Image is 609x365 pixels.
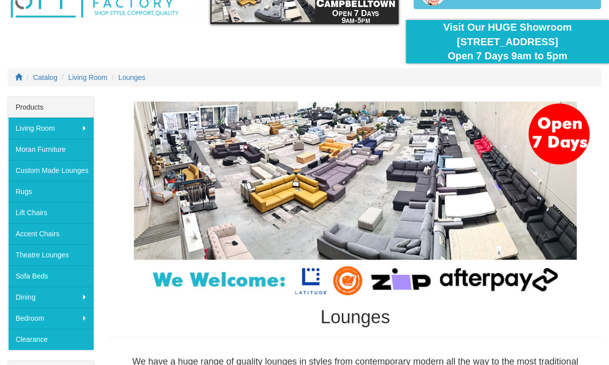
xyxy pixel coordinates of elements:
[8,329,94,350] a: Clearance
[414,20,601,63] div: Visit Our HUGE Showroom [STREET_ADDRESS] Open 7 Days 9am to 5pm
[109,307,601,327] h1: Lounges
[8,244,94,265] a: Theatre Lounges
[33,73,57,81] a: Catalog
[8,181,94,202] a: Rugs
[8,139,94,160] a: Moran Furniture
[8,287,94,308] a: Dining
[8,308,94,329] a: Bedroom
[8,118,94,139] a: Living Room
[8,160,94,181] a: Custom Made Lounges
[118,73,145,81] a: Lounges
[68,73,108,81] a: Living Room
[8,265,94,287] a: Sofa Beds
[8,97,94,118] div: Products
[8,202,94,223] a: Lift Chairs
[109,102,601,297] img: Lounges
[8,223,94,244] a: Accent Chairs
